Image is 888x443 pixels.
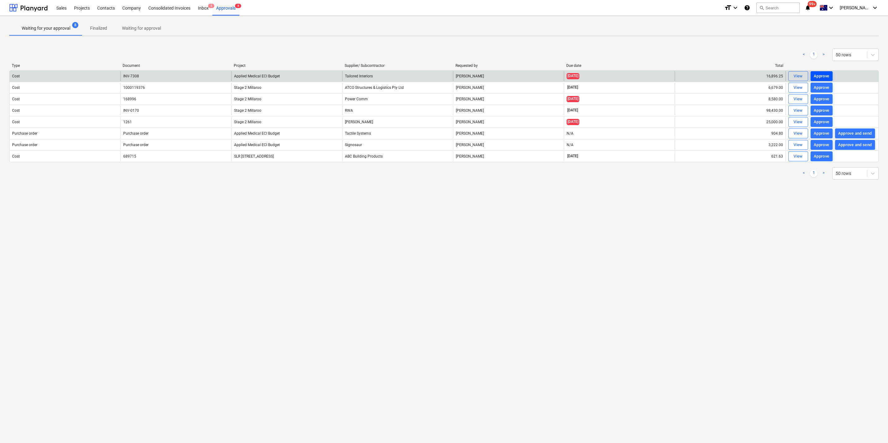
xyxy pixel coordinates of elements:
span: 5 [208,4,214,8]
div: Total [677,63,783,68]
a: Page 1 is your current page [810,170,817,177]
div: Cost [12,120,20,124]
div: Approve [814,141,829,149]
p: Waiting for approval [122,25,161,32]
button: Approve [811,71,833,81]
div: Approve [814,84,829,91]
a: Previous page [800,51,807,59]
div: [PERSON_NAME] [453,106,564,115]
div: Approve [814,119,829,126]
button: View [788,83,808,93]
span: [DATE] [567,119,579,125]
div: [PERSON_NAME] [453,94,564,104]
span: Applied Medical ECI Budget [234,74,280,78]
button: View [788,151,808,161]
div: Purchase order [123,131,149,136]
div: 168996 [123,97,136,101]
div: Approve and send [838,130,872,137]
div: View [794,84,803,91]
span: 99+ [808,1,817,7]
div: Cost [12,74,20,78]
div: N/A [567,131,573,136]
div: N/A [567,143,573,147]
div: Due date [566,63,672,68]
div: View [794,119,803,126]
button: View [788,128,808,138]
div: Approve [814,107,829,114]
button: Approve and send [835,128,875,138]
a: Previous page [800,170,807,177]
div: Tailored Interiors [342,71,453,81]
div: Approve [814,153,829,160]
div: ATCO Structures & Logistics Pty Ltd [342,83,453,93]
div: Project [234,63,340,68]
div: View [794,153,803,160]
div: [PERSON_NAME] [453,71,564,81]
span: [DATE] [567,96,579,102]
div: Approve and send [838,141,872,149]
span: Applied Medical ECI Budget [234,143,280,147]
div: INV-0170 [123,108,139,113]
button: View [788,117,808,127]
div: Cost [12,85,20,90]
div: Purchase order [123,143,149,147]
div: 1000119376 [123,85,145,90]
i: format_size [724,4,732,11]
span: [DATE] [567,108,579,113]
i: keyboard_arrow_down [827,4,835,11]
div: Cost [12,154,20,159]
button: Approve and send [835,140,875,150]
a: Next page [820,170,827,177]
button: Approve [811,94,833,104]
div: RWA [342,106,453,115]
span: SLR 2 Millaroo Drive [234,154,274,159]
div: Purchase order [12,143,37,147]
p: Finalized [90,25,107,32]
div: Document [123,63,229,68]
i: keyboard_arrow_down [871,4,879,11]
div: [PERSON_NAME] [453,140,564,150]
div: View [794,73,803,80]
div: [PERSON_NAME] [342,117,453,127]
button: View [788,140,808,150]
span: Applied Medical ECI Budget [234,131,280,136]
span: 8 [235,4,241,8]
span: [DATE] [567,154,579,159]
div: [PERSON_NAME] [453,151,564,161]
a: Next page [820,51,827,59]
div: [PERSON_NAME] [453,128,564,138]
div: 25,000.00 [675,117,786,127]
div: 8,580.00 [675,94,786,104]
div: 98,430.00 [675,106,786,115]
div: Approve [814,96,829,103]
div: 3,222.00 [675,140,786,150]
div: View [794,96,803,103]
i: notifications [805,4,811,11]
button: Approve [811,106,833,115]
div: 689715 [123,154,136,159]
div: INV-7308 [123,74,139,78]
span: Stage 2 Millaroo [234,97,261,101]
div: Power Comm [342,94,453,104]
button: Search [756,2,800,13]
button: Approve [811,128,833,138]
button: View [788,94,808,104]
div: Signosaur [342,140,453,150]
button: Approve [811,140,833,150]
div: Tactile Systems [342,128,453,138]
span: [PERSON_NAME] [840,5,871,10]
a: Page 1 is your current page [810,51,817,59]
div: ABC Building Products [342,151,453,161]
p: Waiting for your approval [22,25,70,32]
i: Knowledge base [744,4,750,11]
div: Supplier/ Subcontractor [345,63,451,68]
div: View [794,130,803,137]
div: Purchase order [12,131,37,136]
i: keyboard_arrow_down [732,4,739,11]
div: Approve [814,130,829,137]
div: Requested by [455,63,561,68]
span: Stage 2 Millaroo [234,120,261,124]
button: View [788,71,808,81]
div: 16,896.25 [675,71,786,81]
div: [PERSON_NAME] [453,83,564,93]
